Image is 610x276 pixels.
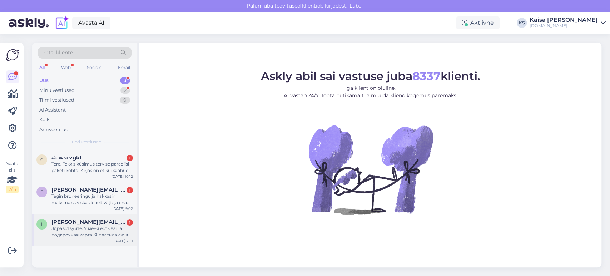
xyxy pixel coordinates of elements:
div: Здравствуйте. У меня есть ваша подарочная карта. Я платила ею в гостинице, но там остались ещё де... [51,225,133,238]
div: 2 [120,87,130,94]
div: Arhiveeritud [39,126,69,133]
img: explore-ai [54,15,69,30]
div: All [38,63,46,72]
div: [DATE] 9:02 [112,206,133,211]
div: Vaata siia [6,161,19,193]
div: Kaisa [PERSON_NAME] [530,17,598,23]
div: Aktiivne [456,16,500,29]
div: [DATE] 10:12 [111,174,133,179]
div: 1 [127,219,133,226]
span: c [40,157,44,162]
span: Elisabeth.pollu@gmail.com [51,187,126,193]
span: #cwsezgkt [51,154,82,161]
div: 1 [127,155,133,161]
span: i [41,221,43,227]
span: irene.74k@mail.ru [51,219,126,225]
span: Uued vestlused [68,139,101,145]
div: Tiimi vestlused [39,97,74,104]
span: Askly abil sai vastuse juba klienti. [261,69,480,83]
div: 2 / 3 [6,186,19,193]
div: Web [60,63,72,72]
div: Email [116,63,132,72]
div: [DATE] 7:21 [113,238,133,243]
a: Avasta AI [72,17,110,29]
div: [DOMAIN_NAME] [530,23,598,29]
div: Tere. Tekkis küsimus tervise paradiisi paketi kohta. Kirjas on et kui saabud Pühapäev-Neljapäev o... [51,161,133,174]
div: KS [517,18,527,28]
span: E [40,189,43,194]
img: Askly Logo [6,48,19,62]
div: 3 [120,77,130,84]
div: 0 [120,97,130,104]
div: Socials [85,63,103,72]
p: Iga klient on oluline. AI vastab 24/7. Tööta nutikamalt ja muuda kliendikogemus paremaks. [261,84,480,99]
div: Uus [39,77,49,84]
b: 8337 [412,69,441,83]
div: Minu vestlused [39,87,75,94]
div: Tegin broneeringu ja hakkasin maksma ss viskas lehelt välja ja enam ei [PERSON_NAME], kas endisel... [51,193,133,206]
a: Kaisa [PERSON_NAME][DOMAIN_NAME] [530,17,606,29]
div: Kõik [39,116,50,123]
span: Otsi kliente [44,49,73,56]
img: No Chat active [306,105,435,234]
div: 1 [127,187,133,193]
span: Luba [347,3,364,9]
div: AI Assistent [39,107,66,114]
